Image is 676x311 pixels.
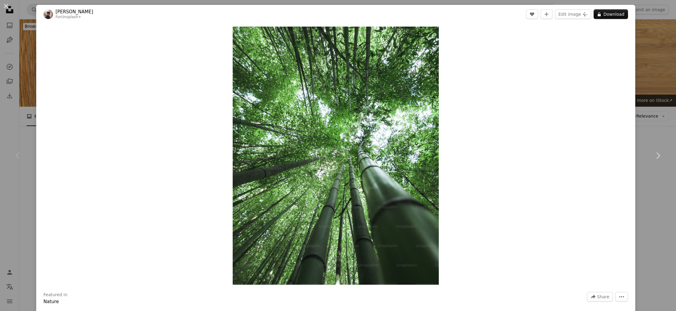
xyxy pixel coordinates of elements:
a: Next [640,127,676,185]
a: [PERSON_NAME] [56,9,93,15]
img: looking up at tall bamboo trees in a forest [233,27,439,285]
img: Go to Simon Joseph's profile [43,9,53,19]
button: Zoom in on this image [233,27,439,285]
div: For [56,15,93,20]
button: Share this image [587,292,613,302]
button: Like [526,9,538,19]
button: Edit image [555,9,591,19]
button: Add to Collection [540,9,553,19]
a: Nature [43,299,59,304]
a: Unsplash+ [61,15,81,19]
button: More Actions [615,292,628,302]
button: Download [594,9,628,19]
span: Share [597,292,609,301]
h3: Featured in [43,292,67,298]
